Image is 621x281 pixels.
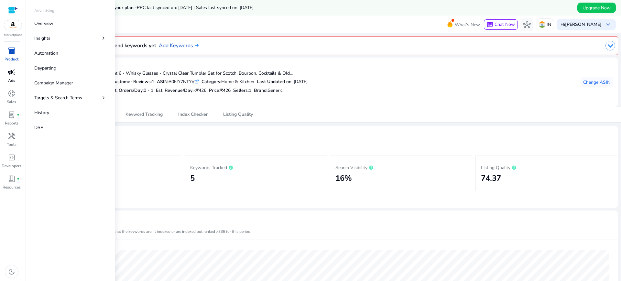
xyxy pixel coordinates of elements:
button: Upgrade Now [577,3,616,13]
span: 1 [249,87,251,93]
h2: 5 [190,174,322,183]
p: Developers [2,163,21,169]
p: Ads [8,78,15,83]
p: Resources [3,184,21,190]
span: PPC last synced on: [DATE] | Sales last synced on: [DATE] [137,5,254,11]
b: Category: [202,79,221,85]
span: fiber_manual_record [17,113,19,116]
span: chat [487,22,493,28]
p: Search Visibility [335,163,467,171]
button: chatChat Now [484,19,518,30]
p: Automation [34,50,58,57]
b: Customer Reviews: [112,79,152,85]
span: <₹426 [193,87,206,93]
img: amazon.svg [4,20,22,30]
span: campaign [8,68,16,76]
span: handyman [8,132,16,140]
h5: Data syncs run less frequently on your plan - [43,5,254,11]
div: : [DATE] [257,78,308,85]
span: fiber_manual_record [17,178,19,180]
img: arrow-right.svg [193,43,199,47]
p: Dayparting [34,65,56,71]
p: Campaign Manager [34,80,73,86]
h5: Price: [209,88,231,93]
span: code_blocks [8,154,16,161]
p: Marketplace [4,33,22,38]
p: History [34,109,49,116]
span: chevron_right [100,35,107,41]
mat-card-subtitle: If you don't see any data or graph, it means that the keywords aren't indexed or are indexed but ... [39,229,251,235]
span: Chat Now [495,21,515,27]
h5: Est. Revenue/Day: [156,88,206,93]
img: dropdown-arrow.svg [605,41,615,50]
span: chevron_right [100,94,107,101]
p: Reports [5,120,18,126]
span: 0 - 1 [144,87,153,93]
p: Hi [561,22,602,27]
p: Advertising [34,8,54,14]
div: 1 [112,78,154,85]
b: Last Updated on [257,79,291,85]
b: ASIN: [157,79,169,85]
button: Change ASIN [581,77,613,87]
span: donut_small [8,90,16,97]
p: Overview [34,20,53,27]
span: Keyword Tracking [125,112,163,117]
span: Index Checker [178,112,208,117]
span: keyboard_arrow_down [604,21,612,28]
span: ₹426 [220,87,231,93]
button: hub [520,18,533,31]
span: Listing Quality [223,112,253,117]
p: Listing Quality [481,163,613,171]
h2: 16% [335,174,467,183]
span: Generic [267,87,283,93]
span: Brand [254,87,267,93]
img: in.svg [539,21,545,28]
p: Insights [34,35,50,42]
h5: Sellers: [233,88,251,93]
div: B0FJY7NTYV [157,78,199,85]
h4: Whiskey Glass Set 6 - Whisky Glasses - Crystal Clear Tumbler Set for Scotch, Bourbon, Cocktails &... [79,71,308,76]
p: Sales [7,99,16,105]
span: Change ASIN [583,79,610,86]
p: IN [547,19,551,30]
p: Product [5,56,18,62]
span: inventory_2 [8,47,16,55]
span: lab_profile [8,111,16,119]
b: [PERSON_NAME] [565,21,602,27]
span: book_4 [8,175,16,183]
div: Home & Kitchen [202,78,254,85]
span: dark_mode [8,268,16,276]
p: Keywords Tracked [190,163,322,171]
p: Targets & Search Terms [34,94,82,101]
p: DSP [34,124,43,131]
span: hub [523,21,531,28]
h5: : [254,88,283,93]
h2: 74.37 [481,174,613,183]
p: Tools [7,142,16,147]
span: What's New [455,19,480,30]
span: Upgrade Now [583,5,611,11]
h5: Est. Orders/Day: [110,88,153,93]
a: Add Keywords [159,42,199,49]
